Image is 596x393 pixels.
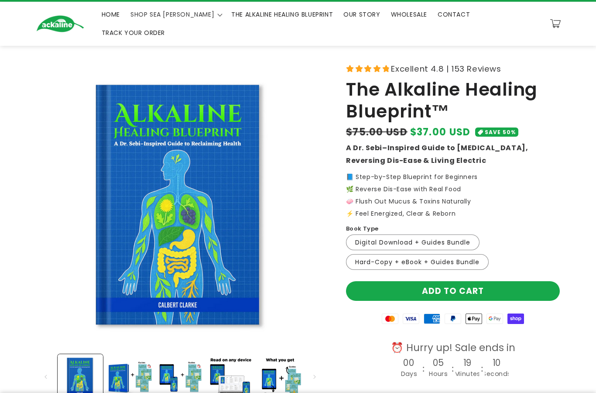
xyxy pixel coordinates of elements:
summary: SHOP SEA [PERSON_NAME] [125,5,226,24]
h4: 00 [404,358,415,368]
button: Slide left [36,367,55,386]
button: Add to cart [346,281,560,301]
label: Book Type [346,224,379,233]
div: : [422,360,425,379]
span: $37.00 USD [410,125,471,139]
div: Days [401,368,417,380]
h4: 10 [493,358,501,368]
span: THE ALKALINE HEALING BLUEPRINT [231,10,333,18]
label: Digital Download + Guides Bundle [346,234,480,250]
a: CONTACT [432,5,475,24]
s: $75.00 USD [346,125,408,139]
h4: 05 [433,358,444,368]
a: THE ALKALINE HEALING BLUEPRINT [226,5,338,24]
span: CONTACT [438,10,470,18]
a: HOME [96,5,125,24]
div: : [452,360,455,379]
a: TRACK YOUR ORDER [96,24,171,42]
span: OUR STORY [343,10,380,18]
label: Hard-Copy + eBook + Guides Bundle [346,254,489,270]
span: SHOP SEA [PERSON_NAME] [130,10,214,18]
div: : [481,360,484,379]
img: Ackaline [36,15,84,32]
h4: 19 [463,358,472,368]
div: Seconds [483,368,510,380]
strong: A Dr. Sebi–Inspired Guide to [MEDICAL_DATA], Reversing Dis-Ease & Living Electric [346,143,528,165]
a: WHOLESALE [386,5,432,24]
span: Excellent 4.8 | 153 Reviews [391,62,501,76]
div: ⏰ Hurry up! Sale ends in [376,341,531,355]
div: Minutes [455,368,480,380]
span: WHOLESALE [391,10,427,18]
div: Hours [429,368,447,380]
h1: The Alkaline Healing Blueprint™ [346,79,560,123]
span: HOME [102,10,120,18]
span: TRACK YOUR ORDER [102,29,165,37]
span: SAVE 50% [485,128,516,137]
a: OUR STORY [338,5,385,24]
button: Slide right [305,367,324,386]
p: 📘 Step-by-Step Blueprint for Beginners 🌿 Reverse Dis-Ease with Real Food 🧼 Flush Out Mucus & Toxi... [346,174,560,217]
